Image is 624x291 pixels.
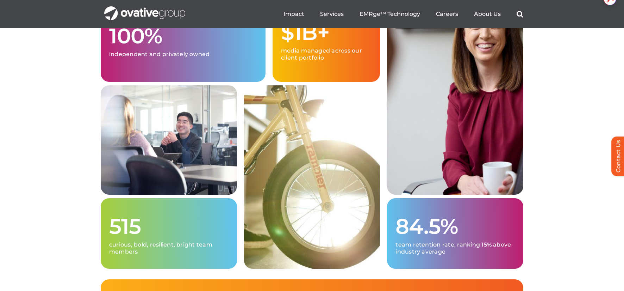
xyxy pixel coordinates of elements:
a: Impact [283,11,304,18]
nav: Menu [283,3,523,25]
img: Home – Grid 2 [244,85,380,269]
a: Services [320,11,344,18]
p: media managed across our client portfolio [281,47,372,61]
h1: $1B+ [281,21,372,44]
a: Careers [436,11,458,18]
a: About Us [474,11,501,18]
a: EMRge™ Technology [360,11,420,18]
a: Search [517,11,523,18]
a: OG_Full_horizontal_WHT [104,6,185,12]
p: independent and privately owned [109,51,257,58]
p: curious, bold, resilient, bright team members [109,241,229,255]
p: team retention rate, ranking 15% above industry average [395,241,515,255]
h1: 84.5% [395,215,515,238]
h1: 100% [109,25,257,47]
h1: 515 [109,215,229,238]
img: Home – Grid 1 [101,85,237,195]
